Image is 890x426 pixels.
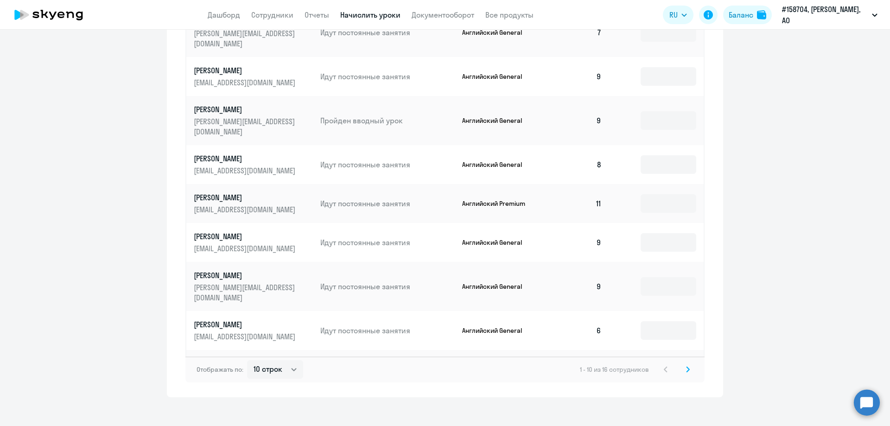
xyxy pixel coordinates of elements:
td: 9 [544,262,609,311]
a: [PERSON_NAME][EMAIL_ADDRESS][DOMAIN_NAME] [194,231,313,254]
p: Английский General [462,28,532,37]
p: [PERSON_NAME] [194,104,298,114]
td: 6 [544,311,609,350]
p: Английский General [462,116,532,125]
td: 11 [544,184,609,223]
button: RU [663,6,693,24]
p: [PERSON_NAME] [194,153,298,164]
a: [PERSON_NAME][PERSON_NAME][EMAIL_ADDRESS][DOMAIN_NAME] [194,104,313,137]
p: Английский Premium [462,199,532,208]
button: Балансbalance [723,6,772,24]
td: 7 [544,350,609,389]
a: [PERSON_NAME][EMAIL_ADDRESS][DOMAIN_NAME] [194,16,313,49]
span: 1 - 10 из 16 сотрудников [580,365,649,374]
a: [PERSON_NAME][EMAIL_ADDRESS][DOMAIN_NAME] [194,192,313,215]
p: Английский General [462,282,532,291]
p: Английский General [462,326,532,335]
p: Идут постоянные занятия [320,27,455,38]
p: Английский General [462,72,532,81]
a: Сотрудники [251,10,293,19]
div: Баланс [729,9,753,20]
p: Идут постоянные занятия [320,325,455,336]
a: Начислить уроки [340,10,400,19]
p: Английский General [462,160,532,169]
p: #158704, [PERSON_NAME], АО [782,4,868,26]
a: Дашборд [208,10,240,19]
p: Идут постоянные занятия [320,281,455,292]
p: Идут постоянные занятия [320,159,455,170]
p: [PERSON_NAME] [194,231,298,242]
a: [PERSON_NAME][EMAIL_ADDRESS][DOMAIN_NAME] [194,319,313,342]
button: #158704, [PERSON_NAME], АО [777,4,882,26]
p: [EMAIL_ADDRESS][DOMAIN_NAME] [194,165,298,176]
td: 8 [544,145,609,184]
p: [PERSON_NAME] [194,65,298,76]
a: [PERSON_NAME][EMAIL_ADDRESS][DOMAIN_NAME] [194,153,313,176]
td: 9 [544,223,609,262]
p: Идут постоянные занятия [320,71,455,82]
p: Идут постоянные занятия [320,237,455,248]
td: 7 [544,8,609,57]
p: [PERSON_NAME][EMAIL_ADDRESS][DOMAIN_NAME] [194,28,298,49]
a: Все продукты [485,10,534,19]
p: [PERSON_NAME] [194,270,298,280]
p: [PERSON_NAME] [194,319,298,330]
p: [PERSON_NAME][EMAIL_ADDRESS][DOMAIN_NAME] [194,116,298,137]
a: Документооборот [412,10,474,19]
span: RU [669,9,678,20]
p: [EMAIL_ADDRESS][DOMAIN_NAME] [194,204,298,215]
img: balance [757,10,766,19]
p: [EMAIL_ADDRESS][DOMAIN_NAME] [194,77,298,88]
p: [PERSON_NAME] [194,192,298,203]
td: 9 [544,96,609,145]
p: Пройден вводный урок [320,115,455,126]
p: [PERSON_NAME][EMAIL_ADDRESS][DOMAIN_NAME] [194,282,298,303]
a: [PERSON_NAME][PERSON_NAME][EMAIL_ADDRESS][DOMAIN_NAME] [194,270,313,303]
p: [EMAIL_ADDRESS][DOMAIN_NAME] [194,331,298,342]
a: Отчеты [305,10,329,19]
p: Английский General [462,238,532,247]
span: Отображать по: [197,365,243,374]
p: [EMAIL_ADDRESS][DOMAIN_NAME] [194,243,298,254]
td: 9 [544,57,609,96]
p: Идут постоянные занятия [320,198,455,209]
a: [PERSON_NAME][EMAIL_ADDRESS][DOMAIN_NAME] [194,65,313,88]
